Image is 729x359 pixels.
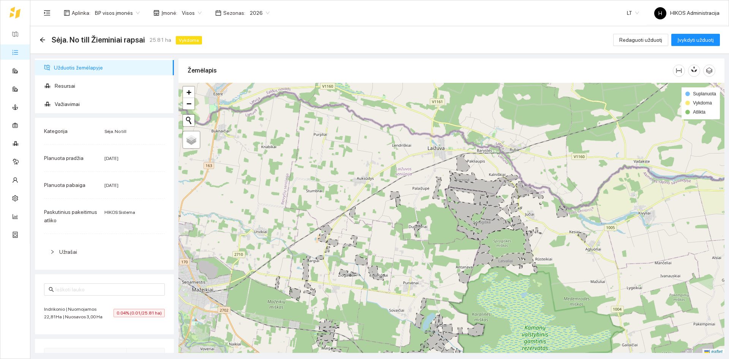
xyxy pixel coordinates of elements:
[627,7,639,19] span: LT
[55,96,168,112] span: Važiavimai
[39,37,46,43] div: Atgal
[44,182,85,188] span: Planuota pabaiga
[693,91,716,96] span: Suplanuota
[188,60,673,81] div: Žemėlapis
[250,7,270,19] span: 2026
[44,305,114,321] span: Indrikonio | Nuomojamos 22,81Ha | Nuosavos 3,00 Ha
[39,5,55,21] button: menu-unfold
[44,209,97,223] span: Paskutinius pakeitimus atliko
[693,109,705,115] span: Atlikta
[176,36,202,44] span: Vykdoma
[182,7,202,19] span: Visos
[613,37,668,43] a: Redaguoti užduotį
[215,10,221,16] span: calendar
[673,68,685,74] span: column-width
[613,34,668,46] button: Redaguoti užduotį
[150,36,171,44] span: 25.81 ha
[186,99,191,108] span: −
[104,210,135,215] span: HIKOS Sistema
[619,36,662,44] span: Redaguoti užduotį
[104,156,118,161] span: [DATE]
[658,7,662,19] span: H
[183,131,200,148] a: Layers
[44,9,50,16] span: menu-unfold
[671,34,720,46] button: Įvykdyti užduotį
[654,10,720,16] span: HIKOS Administracija
[161,9,177,17] span: Įmonė :
[52,34,145,46] span: Sėja. No till Žieminiai rapsai
[183,98,194,109] a: Zoom out
[72,9,90,17] span: Aplinka :
[55,285,160,294] input: Ieškoti lauko
[95,7,140,19] span: BP visos įmonės
[704,349,723,354] a: Leaflet
[59,249,77,255] span: Užrašai
[104,183,118,188] span: [DATE]
[44,243,165,261] div: Užrašai
[54,60,168,75] span: Užduotis žemėlapyje
[44,155,84,161] span: Planuota pradžia
[44,128,68,134] span: Kategorija
[39,37,46,43] span: arrow-left
[50,250,55,254] span: right
[183,87,194,98] a: Zoom in
[114,309,165,317] span: 0.04% (0.01/25.81 ha)
[223,9,245,17] span: Sezonas :
[153,10,159,16] span: shop
[693,100,712,106] span: Vykdoma
[104,129,126,134] span: Sėja. No till
[673,65,685,77] button: column-width
[64,10,70,16] span: layout
[186,87,191,97] span: +
[677,36,714,44] span: Įvykdyti užduotį
[49,287,54,292] span: search
[55,78,168,93] span: Resursai
[183,115,194,126] button: Initiate a new search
